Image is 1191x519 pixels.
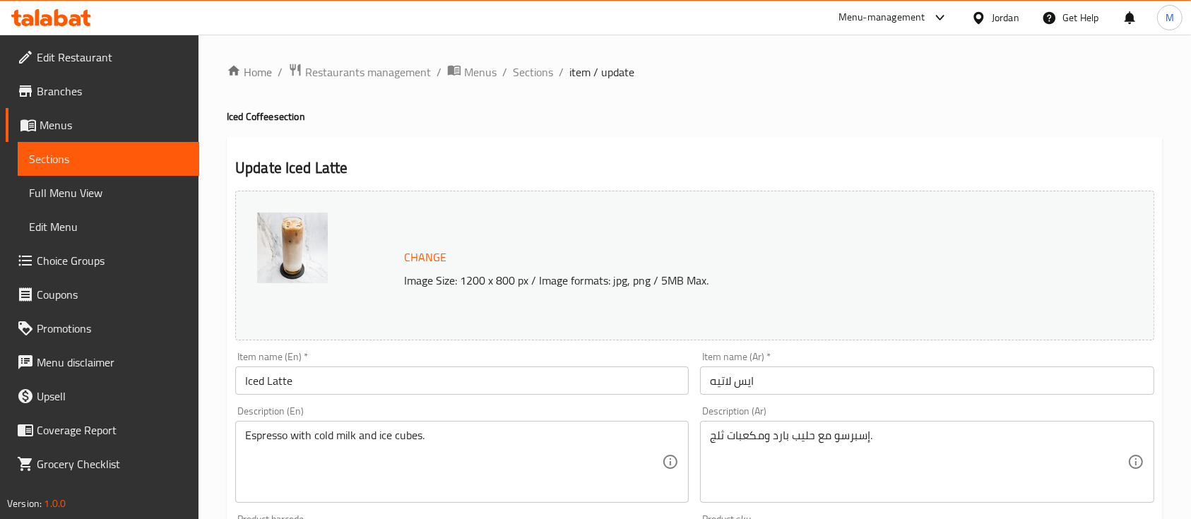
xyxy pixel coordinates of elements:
[464,64,497,80] span: Menus
[37,83,188,100] span: Branches
[992,10,1019,25] div: Jordan
[6,278,199,311] a: Coupons
[6,108,199,142] a: Menus
[29,218,188,235] span: Edit Menu
[569,64,634,80] span: item / update
[40,117,188,133] span: Menus
[6,74,199,108] a: Branches
[29,184,188,201] span: Full Menu View
[257,213,328,283] img: %D8%A7%D9%8A%D8%B3_%D9%84%D8%A7%D8%AA%D9%8A%D9%87638938358296809183.jpg
[6,244,199,278] a: Choice Groups
[278,64,283,80] li: /
[447,63,497,81] a: Menus
[6,311,199,345] a: Promotions
[700,366,1154,395] input: Enter name Ar
[37,422,188,439] span: Coverage Report
[288,63,431,81] a: Restaurants management
[559,64,564,80] li: /
[18,210,199,244] a: Edit Menu
[404,247,446,268] span: Change
[839,9,925,26] div: Menu-management
[18,142,199,176] a: Sections
[245,429,662,496] textarea: Espresso with cold milk and ice cubes.
[398,272,1055,289] p: Image Size: 1200 x 800 px / Image formats: jpg, png / 5MB Max.
[710,429,1127,496] textarea: إسبرسو مع حليب بارد ومكعبات ثلج.
[18,176,199,210] a: Full Menu View
[6,40,199,74] a: Edit Restaurant
[227,63,1163,81] nav: breadcrumb
[37,320,188,337] span: Promotions
[305,64,431,80] span: Restaurants management
[437,64,442,80] li: /
[7,494,42,513] span: Version:
[6,345,199,379] a: Menu disclaimer
[227,64,272,80] a: Home
[6,447,199,481] a: Grocery Checklist
[1166,10,1174,25] span: M
[29,150,188,167] span: Sections
[37,388,188,405] span: Upsell
[235,366,689,395] input: Enter name En
[37,354,188,371] span: Menu disclaimer
[513,64,553,80] a: Sections
[44,494,66,513] span: 1.0.0
[37,49,188,66] span: Edit Restaurant
[6,413,199,447] a: Coverage Report
[502,64,507,80] li: /
[37,455,188,472] span: Grocery Checklist
[37,252,188,269] span: Choice Groups
[37,286,188,303] span: Coupons
[398,243,452,272] button: Change
[6,379,199,413] a: Upsell
[235,157,1154,179] h2: Update Iced Latte
[227,109,1163,124] h4: Iced Coffee section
